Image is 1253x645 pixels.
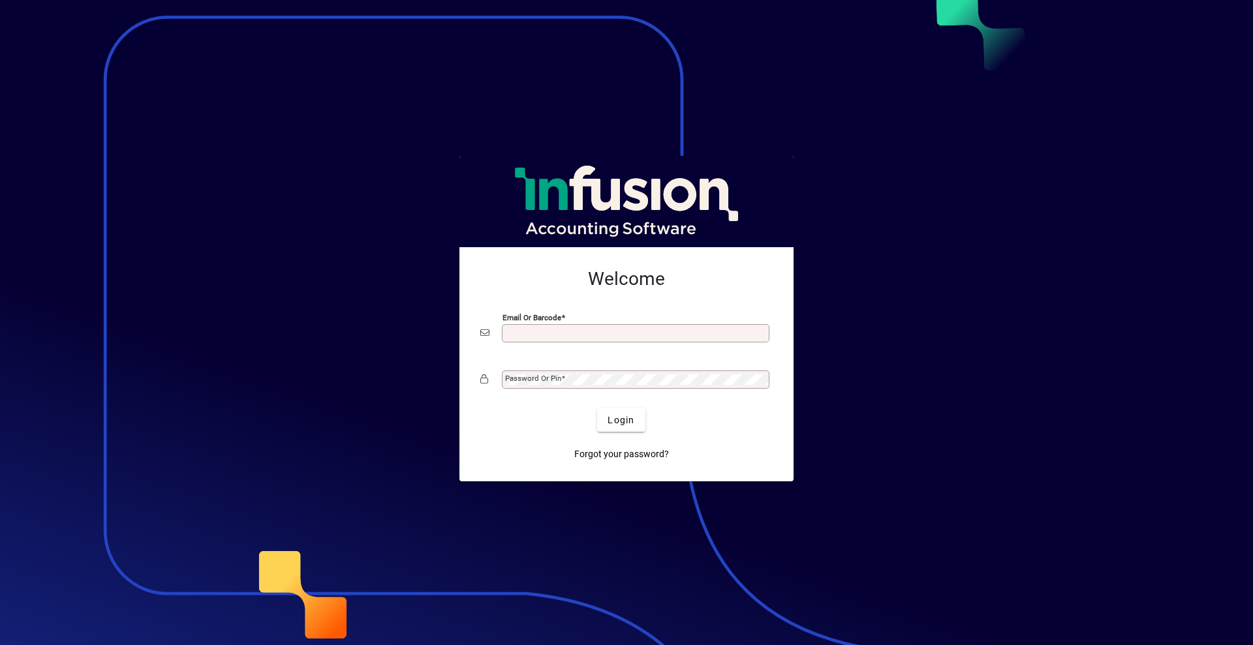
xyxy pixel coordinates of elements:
[597,408,645,432] button: Login
[480,268,773,290] h2: Welcome
[574,447,669,461] span: Forgot your password?
[503,313,561,322] mat-label: Email or Barcode
[608,413,634,427] span: Login
[505,374,561,383] mat-label: Password or Pin
[569,442,674,466] a: Forgot your password?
